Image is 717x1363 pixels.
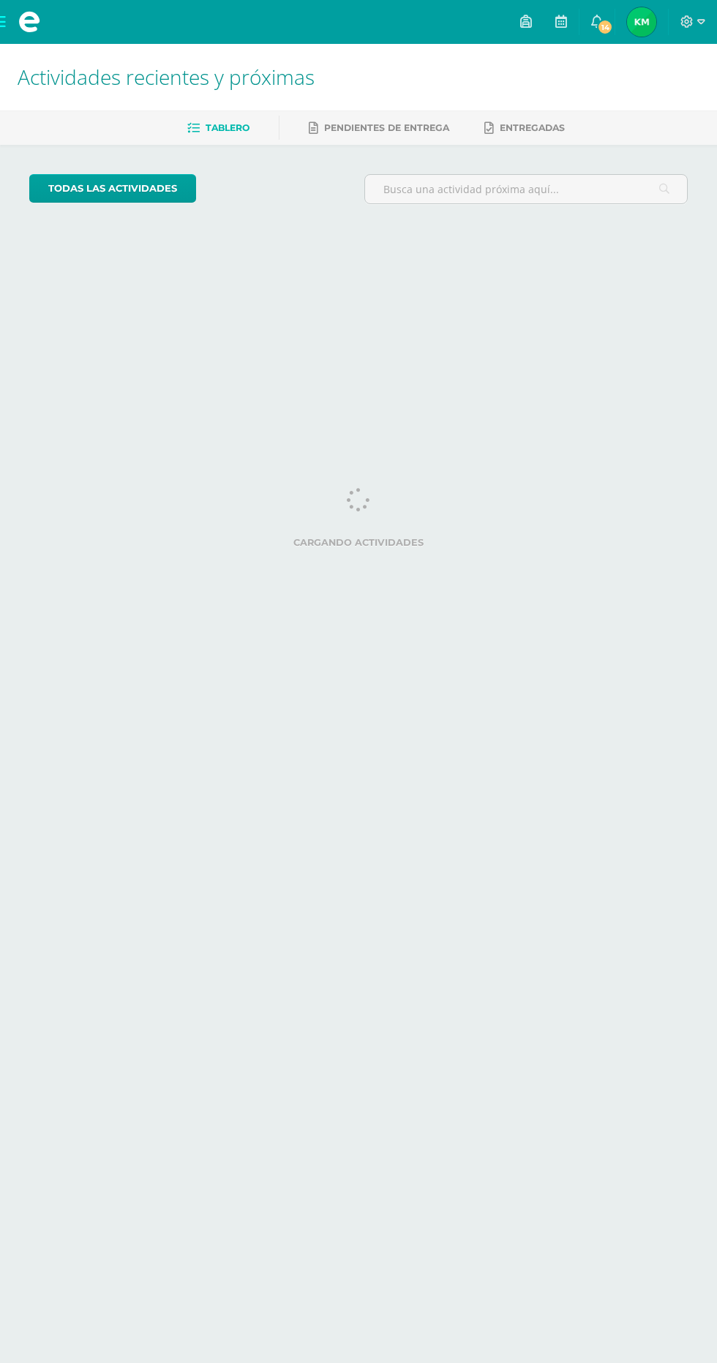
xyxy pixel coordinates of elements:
a: todas las Actividades [29,174,196,203]
a: Pendientes de entrega [309,116,449,140]
a: Entregadas [484,116,565,140]
span: Pendientes de entrega [324,122,449,133]
input: Busca una actividad próxima aquí... [365,175,687,203]
a: Tablero [187,116,249,140]
label: Cargando actividades [29,537,688,548]
span: 14 [597,19,613,35]
img: 7300ad391bb992a97d196bdac7d37d7e.png [627,7,656,37]
span: Entregadas [500,122,565,133]
span: Tablero [206,122,249,133]
span: Actividades recientes y próximas [18,63,315,91]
